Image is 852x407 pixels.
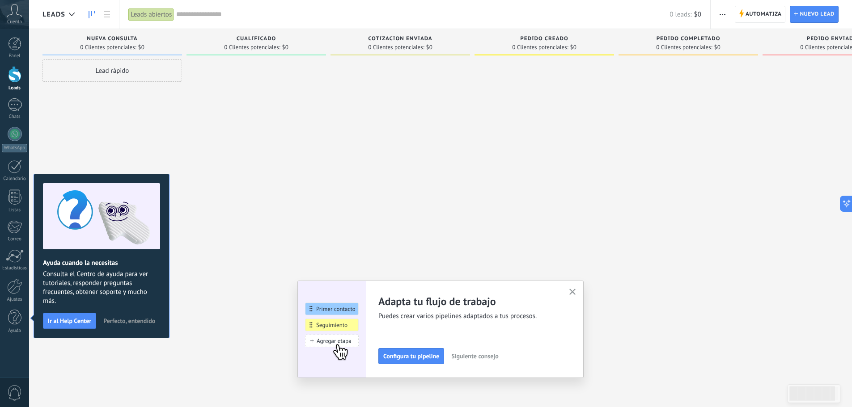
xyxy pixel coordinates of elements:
[103,318,155,324] span: Perfecto, entendido
[746,6,782,22] span: Automatiza
[224,45,280,50] span: 0 Clientes potenciales:
[43,270,160,306] span: Consulta el Centro de ayuda para ver tutoriales, responder preguntas frecuentes, obtener soporte ...
[383,353,439,359] span: Configura tu pipeline
[2,265,28,271] div: Estadísticas
[43,313,96,329] button: Ir al Help Center
[84,6,99,23] a: Leads
[368,36,432,42] span: Cotización enviada
[2,176,28,182] div: Calendario
[2,207,28,213] div: Listas
[714,45,721,50] span: $0
[2,85,28,91] div: Leads
[2,328,28,334] div: Ayuda
[512,45,568,50] span: 0 Clientes potenciales:
[623,36,754,43] div: Pedido completado
[520,36,568,42] span: Pedido creado
[80,45,136,50] span: 0 Clientes potenciales:
[657,36,721,42] span: Pedido completado
[282,45,288,50] span: $0
[128,8,174,21] div: Leads abiertos
[87,36,137,42] span: Nueva consulta
[378,312,558,321] span: Puedes crear varios pipelines adaptados a tus procesos.
[2,297,28,302] div: Ajustes
[2,236,28,242] div: Correo
[790,6,839,23] a: Nuevo lead
[47,36,178,43] div: Nueva consulta
[99,314,159,327] button: Perfecto, entendido
[451,353,498,359] span: Siguiente consejo
[99,6,114,23] a: Lista
[716,6,729,23] button: Más
[670,10,691,19] span: 0 leads:
[2,114,28,120] div: Chats
[2,144,27,152] div: WhatsApp
[368,45,424,50] span: 0 Clientes potenciales:
[7,19,22,25] span: Cuenta
[570,45,576,50] span: $0
[48,318,91,324] span: Ir al Help Center
[43,259,160,267] h2: Ayuda cuando la necesitas
[447,349,502,363] button: Siguiente consejo
[426,45,432,50] span: $0
[694,10,701,19] span: $0
[479,36,610,43] div: Pedido creado
[237,36,276,42] span: Cualificado
[335,36,466,43] div: Cotización enviada
[800,6,835,22] span: Nuevo lead
[378,348,444,364] button: Configura tu pipeline
[656,45,712,50] span: 0 Clientes potenciales:
[735,6,786,23] a: Automatiza
[42,10,65,19] span: Leads
[138,45,144,50] span: $0
[378,294,558,308] h2: Adapta tu flujo de trabajo
[191,36,322,43] div: Cualificado
[2,53,28,59] div: Panel
[42,59,182,82] div: Lead rápido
